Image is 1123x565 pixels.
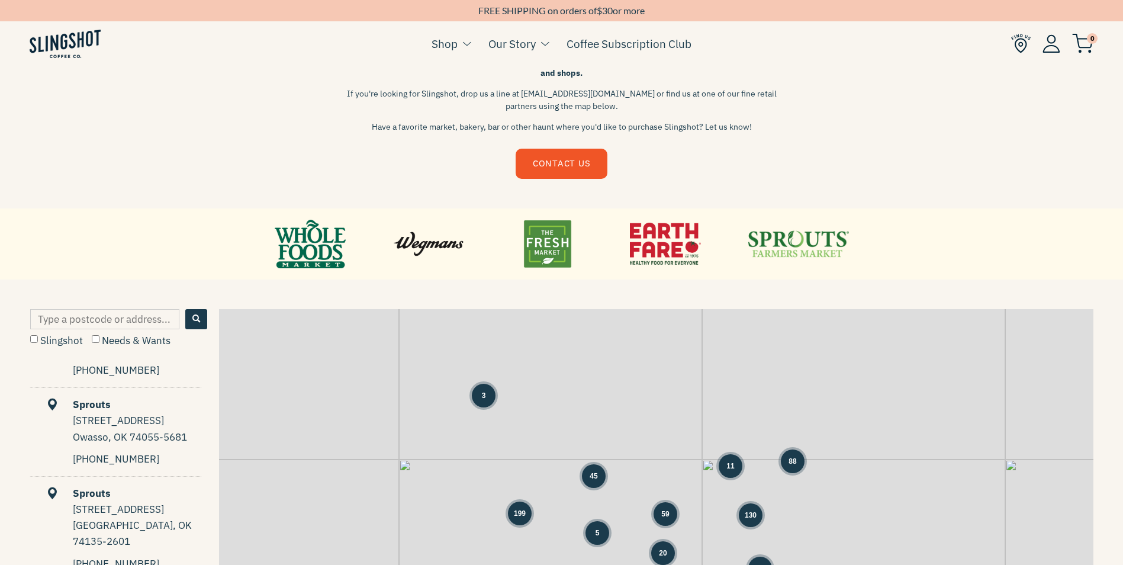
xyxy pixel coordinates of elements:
[185,309,207,329] button: Search
[739,503,762,527] div: Group of 130 locations
[30,335,38,343] input: Slingshot
[1087,33,1098,44] span: 0
[602,5,613,16] span: 30
[488,35,536,53] a: Our Story
[590,471,597,481] span: 45
[661,509,669,519] span: 59
[745,510,757,521] span: 130
[73,502,201,518] div: [STREET_ADDRESS]
[73,429,201,445] div: Owasso, OK 74055-5681
[726,461,734,471] span: 11
[432,35,458,53] a: Shop
[73,413,201,429] div: [STREET_ADDRESS]
[1042,34,1060,53] img: Account
[472,384,495,407] div: Group of 3 locations
[651,541,675,565] div: Group of 20 locations
[567,35,691,53] a: Coffee Subscription Club
[73,364,159,377] a: [PHONE_NUMBER]
[73,452,159,466] a: [PHONE_NUMBER]
[582,464,606,488] div: Group of 45 locations
[31,486,201,502] div: Sprouts
[719,454,742,478] div: Group of 11 locations
[92,335,99,343] input: Needs & Wants
[92,334,170,347] label: Needs & Wants
[73,518,201,550] div: [GEOGRAPHIC_DATA], OK 74135-2601
[31,397,201,413] div: Sprouts
[516,149,607,179] a: CONTACT US
[781,450,805,473] div: Group of 88 locations
[482,390,486,401] span: 3
[343,88,781,113] p: If you're looking for Slingshot, drop us a line at [EMAIL_ADDRESS][DOMAIN_NAME] or find us at one...
[343,121,781,133] p: Have a favorite market, bakery, bar or other haunt where you'd like to purchase Slingshot? Let us...
[30,309,179,329] input: Type a postcode or address...
[30,334,83,347] label: Slingshot
[1072,34,1093,53] img: cart
[585,521,609,545] div: Group of 5 locations
[514,508,526,519] span: 199
[597,5,602,16] span: $
[1011,34,1031,53] img: Find Us
[596,528,600,538] span: 5
[1072,36,1093,50] a: 0
[508,502,532,525] div: Group of 199 locations
[659,548,667,558] span: 20
[789,456,796,467] span: 88
[654,502,677,526] div: Group of 59 locations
